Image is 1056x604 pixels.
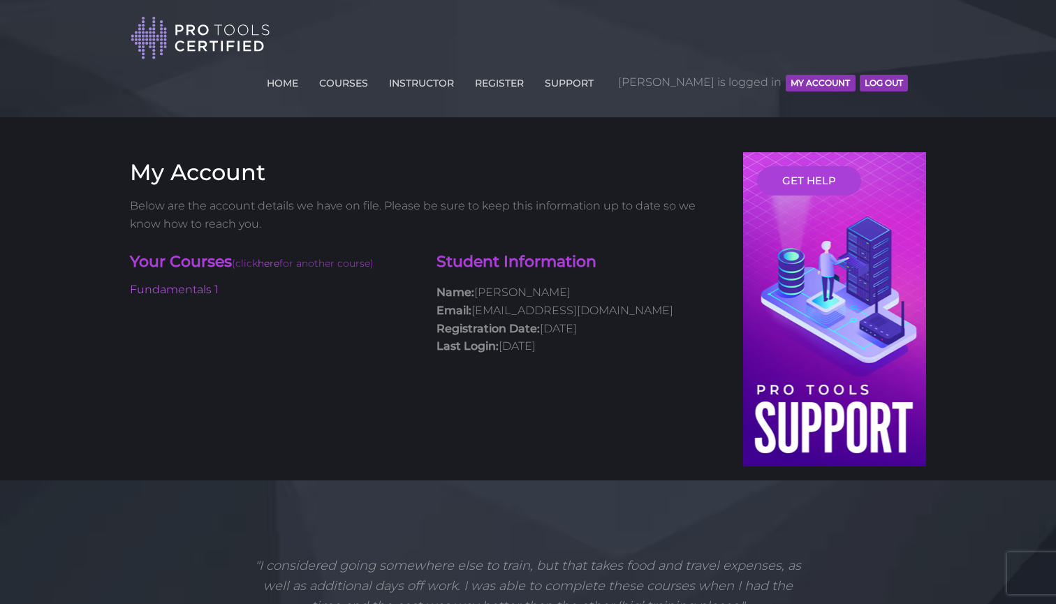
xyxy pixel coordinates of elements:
strong: Last Login: [437,339,499,353]
span: [PERSON_NAME] is logged in [618,61,908,103]
a: SUPPORT [541,69,597,91]
a: INSTRUCTOR [386,69,457,91]
a: HOME [263,69,302,91]
h4: Your Courses [130,251,416,274]
a: REGISTER [471,69,527,91]
button: Log Out [860,75,908,91]
a: here [258,257,279,270]
p: Below are the account details we have on file. Please be sure to keep this information up to date... [130,197,722,233]
span: (click for another course) [232,257,374,270]
a: Fundamentals 1 [130,283,219,296]
strong: Email: [437,304,471,317]
p: [PERSON_NAME] [EMAIL_ADDRESS][DOMAIN_NAME] [DATE] [DATE] [437,283,722,355]
h4: Student Information [437,251,722,273]
img: Pro Tools Certified Logo [131,15,270,61]
button: MY ACCOUNT [786,75,855,91]
a: COURSES [316,69,372,91]
strong: Registration Date: [437,322,540,335]
strong: Name: [437,286,474,299]
a: GET HELP [757,166,861,196]
h3: My Account [130,159,722,186]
